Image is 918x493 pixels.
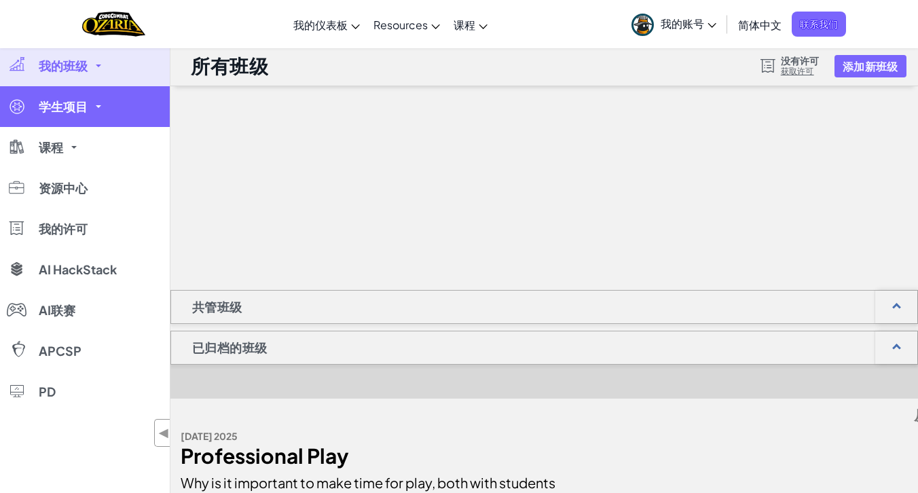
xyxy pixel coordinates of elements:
span: 我的仪表板 [293,18,348,32]
a: 课程 [447,6,494,43]
span: 我的班级 [39,60,88,72]
button: 添加新班级 [834,55,906,77]
span: 资源中心 [39,182,88,194]
span: 我的账号 [661,16,716,31]
span: 课程 [454,18,475,32]
span: 没有许可 [781,55,820,66]
h1: 共管班级 [171,290,263,324]
span: 简体中文 [738,18,782,32]
span: 我的许可 [39,223,88,235]
img: avatar [631,14,654,36]
h1: 已归档的班级 [171,331,288,365]
div: [DATE] 2025 [181,426,557,446]
a: 简体中文 [731,6,788,43]
span: AI联赛 [39,304,75,316]
div: Professional Play [181,446,557,466]
a: 联系我们 [792,12,846,37]
a: 获取许可 [781,66,820,77]
span: Resources [373,18,428,32]
h1: 所有班级 [191,53,268,79]
span: ◀ [158,423,170,443]
img: Home [82,10,145,38]
span: 学生项目 [39,101,88,113]
a: 我的仪表板 [287,6,367,43]
span: 课程 [39,141,63,153]
a: Ozaria by CodeCombat logo [82,10,145,38]
a: Resources [367,6,447,43]
a: 我的账号 [625,3,723,45]
span: AI HackStack [39,263,117,276]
